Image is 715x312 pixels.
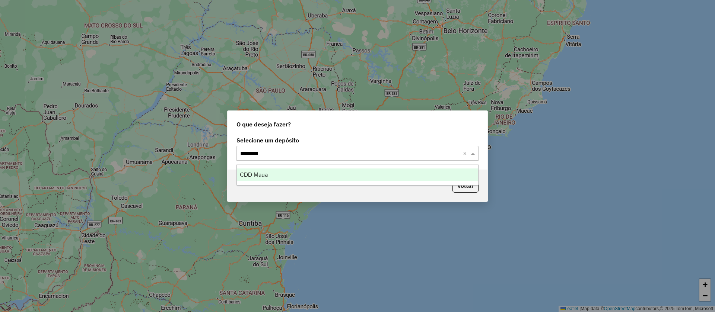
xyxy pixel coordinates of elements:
ng-dropdown-panel: Options list [236,164,479,186]
span: Clear all [463,149,469,158]
span: O que deseja fazer? [236,120,291,129]
span: CDD Maua [240,171,268,178]
label: Selecione um depósito [236,136,479,145]
button: Voltar [452,178,479,193]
